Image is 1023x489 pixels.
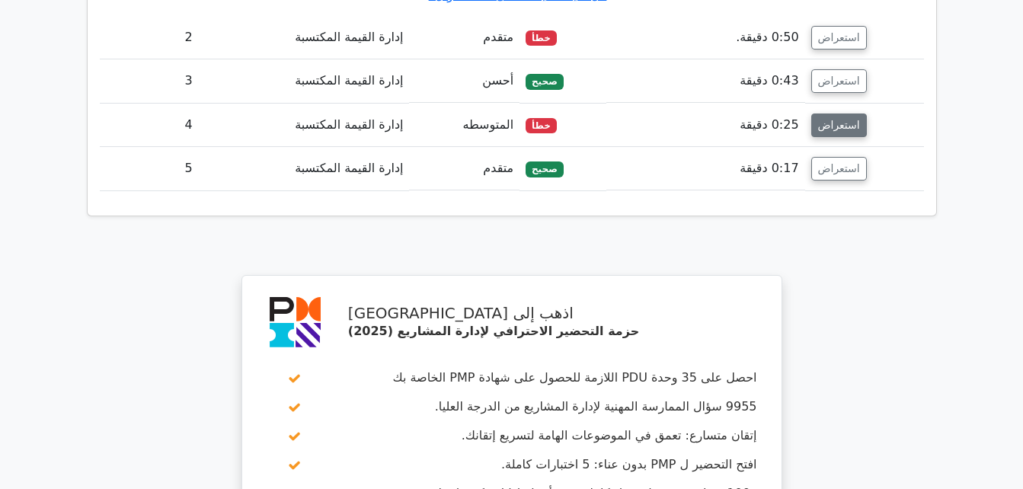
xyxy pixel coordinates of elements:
td: متقدم [409,16,519,59]
td: المتوسطه [409,104,519,147]
td: متقدم [409,147,519,190]
td: 0:43 دقيقة [606,59,804,103]
td: 4 [100,104,199,147]
td: 2 [100,16,199,59]
td: 0:25 دقيقة [606,104,804,147]
button: استعراض [811,69,867,93]
td: إدارة القيمة المكتسبة [199,59,410,103]
td: إدارة القيمة المكتسبة [199,16,410,59]
td: 0:17 دقيقة [606,147,804,190]
span: خطأ [526,30,556,46]
td: 3 [100,59,199,103]
td: إدارة القيمة المكتسبة [199,147,410,190]
td: 0:50 دقيقة. [606,16,804,59]
button: استعراض [811,26,867,50]
span: خطأ [526,118,556,133]
button: استعراض [811,113,867,137]
button: استعراض [811,157,867,181]
td: أحسن [409,59,519,103]
span: صحيح [526,74,563,89]
span: صحيح [526,161,563,177]
td: 5 [100,147,199,190]
td: إدارة القيمة المكتسبة [199,104,410,147]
